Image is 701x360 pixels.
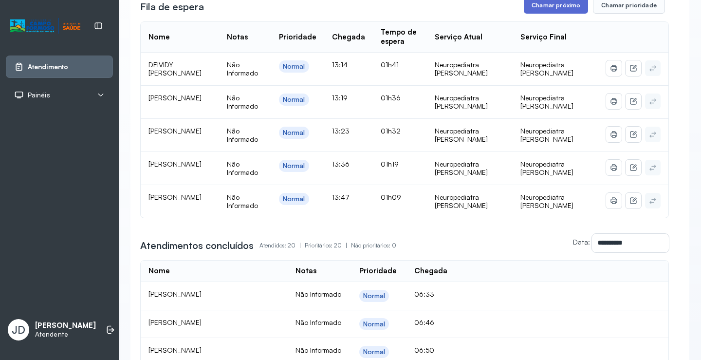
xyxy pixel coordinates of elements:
[283,129,305,137] div: Normal
[363,320,386,328] div: Normal
[520,193,573,210] span: Neuropediatra [PERSON_NAME]
[148,346,202,354] span: [PERSON_NAME]
[28,63,68,71] span: Atendimento
[359,266,397,276] div: Prioridade
[435,193,505,210] div: Neuropediatra [PERSON_NAME]
[148,33,170,42] div: Nome
[283,62,305,71] div: Normal
[148,60,202,77] span: DEIVIDY [PERSON_NAME]
[346,242,347,249] span: |
[381,60,399,69] span: 01h41
[295,318,341,326] span: Não Informado
[148,94,202,102] span: [PERSON_NAME]
[520,60,573,77] span: Neuropediatra [PERSON_NAME]
[35,321,96,330] p: [PERSON_NAME]
[381,160,399,168] span: 01h19
[332,160,350,168] span: 13:36
[227,33,248,42] div: Notas
[520,94,573,111] span: Neuropediatra [PERSON_NAME]
[414,266,447,276] div: Chegada
[435,94,505,111] div: Neuropediatra [PERSON_NAME]
[140,239,254,252] h3: Atendimentos concluídos
[414,290,434,298] span: 06:33
[227,160,258,177] span: Não Informado
[10,18,80,34] img: Logotipo do estabelecimento
[148,266,170,276] div: Nome
[295,266,316,276] div: Notas
[148,160,202,168] span: [PERSON_NAME]
[227,94,258,111] span: Não Informado
[332,33,365,42] div: Chegada
[520,33,567,42] div: Serviço Final
[14,62,105,72] a: Atendimento
[148,127,202,135] span: [PERSON_NAME]
[332,94,348,102] span: 13:19
[259,239,305,252] p: Atendidos: 20
[351,239,396,252] p: Não prioritários: 0
[435,127,505,144] div: Neuropediatra [PERSON_NAME]
[363,348,386,356] div: Normal
[435,60,505,77] div: Neuropediatra [PERSON_NAME]
[148,290,202,298] span: [PERSON_NAME]
[381,127,401,135] span: 01h32
[283,162,305,170] div: Normal
[520,127,573,144] span: Neuropediatra [PERSON_NAME]
[381,94,401,102] span: 01h36
[332,60,348,69] span: 13:14
[520,160,573,177] span: Neuropediatra [PERSON_NAME]
[295,346,341,354] span: Não Informado
[414,318,434,326] span: 06:46
[35,330,96,339] p: Atendente
[573,238,590,246] label: Data:
[305,239,351,252] p: Prioritários: 20
[148,193,202,201] span: [PERSON_NAME]
[295,290,341,298] span: Não Informado
[332,127,350,135] span: 13:23
[283,95,305,104] div: Normal
[381,193,401,201] span: 01h09
[148,318,202,326] span: [PERSON_NAME]
[28,91,50,99] span: Painéis
[414,346,434,354] span: 06:50
[227,60,258,77] span: Não Informado
[227,127,258,144] span: Não Informado
[363,292,386,300] div: Normal
[435,160,505,177] div: Neuropediatra [PERSON_NAME]
[332,193,350,201] span: 13:47
[279,33,316,42] div: Prioridade
[435,33,482,42] div: Serviço Atual
[299,242,301,249] span: |
[283,195,305,203] div: Normal
[227,193,258,210] span: Não Informado
[381,28,419,46] div: Tempo de espera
